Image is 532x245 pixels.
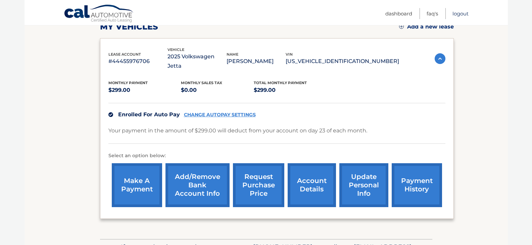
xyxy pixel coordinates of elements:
[254,85,327,95] p: $299.00
[286,52,293,57] span: vin
[392,163,442,207] a: payment history
[227,52,238,57] span: name
[167,47,184,52] span: vehicle
[452,8,469,19] a: Logout
[108,80,148,85] span: Monthly Payment
[254,80,307,85] span: Total Monthly Payment
[165,163,230,207] a: Add/Remove bank account info
[112,163,162,207] a: make a payment
[181,85,254,95] p: $0.00
[288,163,336,207] a: account details
[435,53,445,64] img: accordion-active.svg
[399,23,454,30] a: Add a new lease
[286,57,399,66] p: [US_VEHICLE_IDENTIFICATION_NUMBER]
[181,80,222,85] span: Monthly sales Tax
[233,163,284,207] a: request purchase price
[399,24,404,29] img: add.svg
[227,57,286,66] p: [PERSON_NAME]
[108,152,445,160] p: Select an option below:
[427,8,438,19] a: FAQ's
[108,57,167,66] p: #44455976706
[167,52,227,71] p: 2025 Volkswagen Jetta
[108,85,181,95] p: $299.00
[64,4,134,24] a: Cal Automotive
[385,8,412,19] a: Dashboard
[339,163,388,207] a: update personal info
[108,112,113,117] img: check.svg
[100,22,158,32] h2: my vehicles
[184,112,256,118] a: CHANGE AUTOPAY SETTINGS
[108,126,367,135] p: Your payment in the amount of $299.00 will deduct from your account on day 23 of each month.
[108,52,141,57] span: lease account
[118,111,180,118] span: Enrolled For Auto Pay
